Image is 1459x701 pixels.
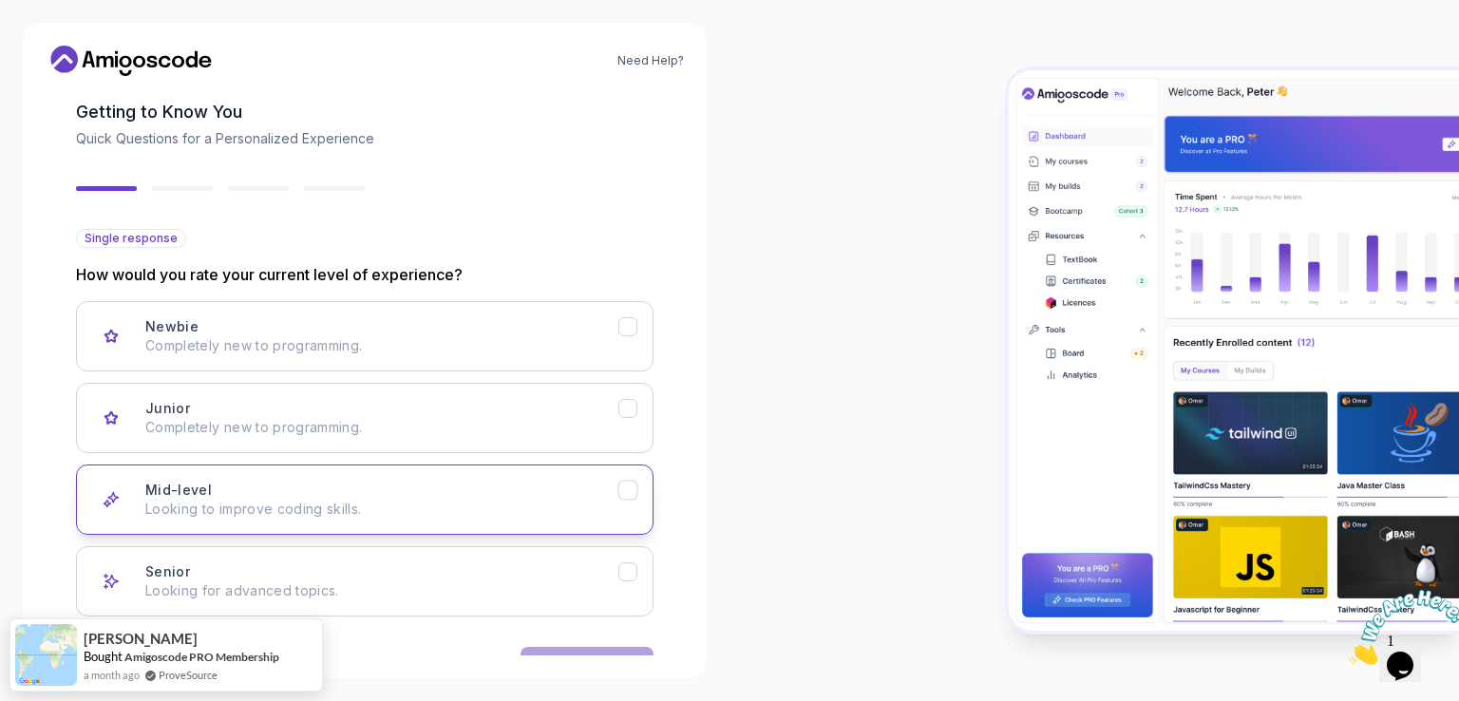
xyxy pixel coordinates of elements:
span: 1 [8,8,15,24]
h2: Getting to Know You [76,99,654,125]
span: Single response [85,231,178,246]
h3: Mid-level [145,481,212,500]
h3: Newbie [145,317,199,336]
span: [PERSON_NAME] [84,631,198,647]
span: a month ago [84,667,140,683]
img: Chat attention grabber [8,8,125,83]
h3: Junior [145,399,190,418]
img: Amigoscode Dashboard [1009,70,1459,631]
button: Senior [76,546,654,616]
button: Junior [76,383,654,453]
span: Bought [84,649,123,664]
p: Quick Questions for a Personalized Experience [76,129,654,148]
a: Home link [46,46,217,76]
button: Mid-level [76,464,654,535]
p: How would you rate your current level of experience? [76,263,654,286]
p: Completely new to programming. [145,418,618,437]
button: Newbie [76,301,654,371]
a: Need Help? [617,53,684,68]
img: provesource social proof notification image [15,624,77,686]
p: Completely new to programming. [145,336,618,355]
p: Looking to improve coding skills. [145,500,618,519]
iframe: chat widget [1341,582,1459,673]
p: Looking for advanced topics. [145,581,618,600]
a: ProveSource [159,667,218,683]
h3: Senior [145,562,190,581]
button: Next [521,647,654,685]
a: Amigoscode PRO Membership [124,650,279,664]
